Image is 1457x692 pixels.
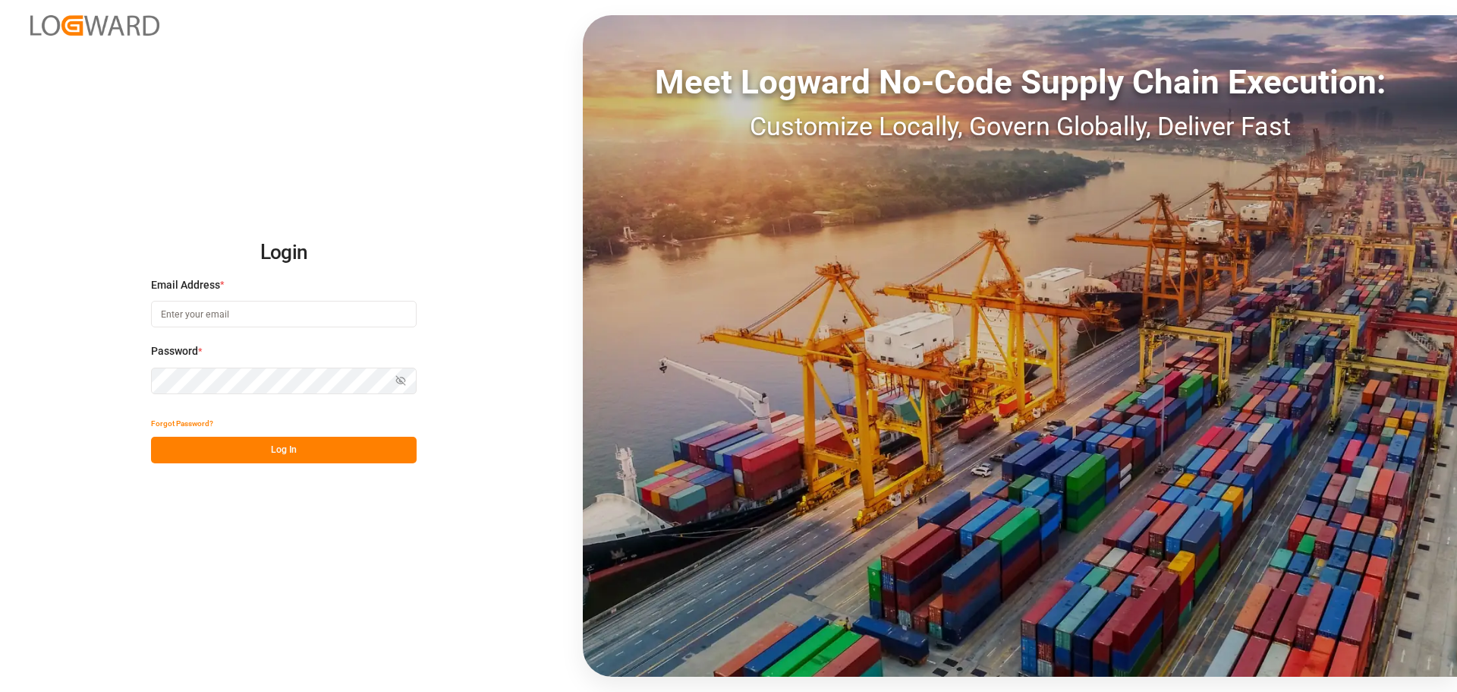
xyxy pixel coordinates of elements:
[30,15,159,36] img: Logward_new_orange.png
[583,57,1457,107] div: Meet Logward No-Code Supply Chain Execution:
[151,437,417,463] button: Log In
[151,343,198,359] span: Password
[151,229,417,277] h2: Login
[583,107,1457,146] div: Customize Locally, Govern Globally, Deliver Fast
[151,410,213,437] button: Forgot Password?
[151,277,220,293] span: Email Address
[151,301,417,327] input: Enter your email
